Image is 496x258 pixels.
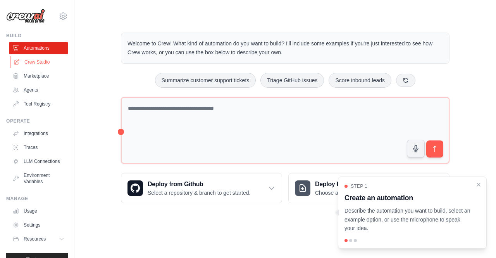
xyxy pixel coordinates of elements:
a: Agents [9,84,68,96]
span: Resources [24,236,46,242]
p: Welcome to Crew! What kind of automation do you want to build? I'll include some examples if you'... [127,39,443,57]
button: Summarize customer support tickets [155,73,256,88]
button: Triage GitHub issues [260,73,324,88]
a: LLM Connections [9,155,68,168]
iframe: Chat Widget [457,221,496,258]
p: Describe the automation you want to build, select an example option, or use the microphone to spe... [344,206,471,233]
a: Tool Registry [9,98,68,110]
a: Usage [9,205,68,217]
button: Score inbound leads [329,73,391,88]
div: Operate [6,118,68,124]
span: Step 1 [351,183,367,189]
img: Logo [6,9,45,24]
a: Environment Variables [9,169,68,188]
a: Crew Studio [10,56,69,68]
h3: Deploy from Github [148,180,250,189]
div: Build [6,33,68,39]
h3: Create an automation [344,192,471,203]
a: Integrations [9,127,68,140]
a: Traces [9,141,68,154]
a: Automations [9,42,68,54]
button: Close walkthrough [475,182,482,188]
div: Manage [6,196,68,202]
h3: Deploy from zip file [315,180,381,189]
button: Resources [9,233,68,245]
a: Settings [9,219,68,231]
p: Choose a zip file to upload. [315,189,381,197]
p: Select a repository & branch to get started. [148,189,250,197]
a: Marketplace [9,70,68,82]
